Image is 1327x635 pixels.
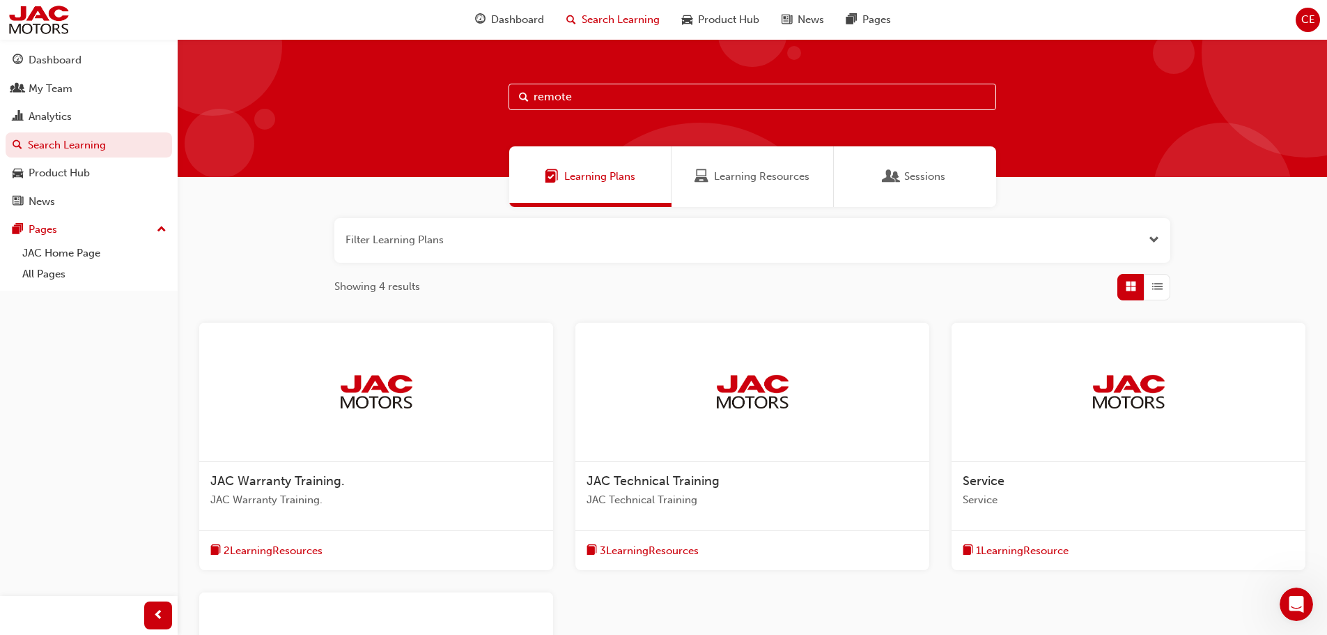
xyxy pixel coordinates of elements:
[6,45,172,217] button: DashboardMy TeamAnalyticsSearch LearningProduct HubNews
[714,169,809,185] span: Learning Resources
[210,542,323,560] button: book-icon2LearningResources
[29,194,55,210] div: News
[13,54,23,67] span: guage-icon
[210,492,542,508] span: JAC Warranty Training.
[13,224,23,236] span: pages-icon
[672,146,834,207] a: Learning ResourcesLearning Resources
[6,189,172,215] a: News
[671,6,770,34] a: car-iconProduct Hub
[963,542,973,560] span: book-icon
[587,473,720,489] span: JAC Technical Training
[566,11,576,29] span: search-icon
[963,542,1069,560] button: book-icon1LearningResource
[545,169,559,185] span: Learning Plans
[6,104,172,130] a: Analytics
[6,160,172,186] a: Product Hub
[835,6,902,34] a: pages-iconPages
[952,323,1305,571] a: jac-portalServiceServicebook-icon1LearningResource
[519,89,529,105] span: Search
[334,279,420,295] span: Showing 4 results
[6,217,172,243] button: Pages
[1090,373,1167,411] img: jac-portal
[555,6,671,34] a: search-iconSearch Learning
[29,222,57,238] div: Pages
[846,11,857,29] span: pages-icon
[338,373,414,411] img: jac-portal
[509,84,996,110] input: Search...
[782,11,792,29] span: news-icon
[6,76,172,102] a: My Team
[963,492,1294,508] span: Service
[770,6,835,34] a: news-iconNews
[13,167,23,180] span: car-icon
[698,12,759,28] span: Product Hub
[885,169,899,185] span: Sessions
[963,473,1004,489] span: Service
[509,146,672,207] a: Learning PlansLearning Plans
[600,543,699,559] span: 3 Learning Resources
[210,473,345,489] span: JAC Warranty Training.
[1301,12,1315,28] span: CE
[1296,8,1320,32] button: CE
[798,12,824,28] span: News
[6,47,172,73] a: Dashboard
[1280,588,1313,621] iframe: Intercom live chat
[1152,279,1163,295] span: List
[13,111,23,123] span: chart-icon
[714,373,791,411] img: jac-portal
[682,11,692,29] span: car-icon
[694,169,708,185] span: Learning Resources
[464,6,555,34] a: guage-iconDashboard
[587,492,918,508] span: JAC Technical Training
[29,52,82,68] div: Dashboard
[475,11,486,29] span: guage-icon
[564,169,635,185] span: Learning Plans
[17,263,172,285] a: All Pages
[1149,232,1159,248] button: Open the filter
[976,543,1069,559] span: 1 Learning Resource
[1126,279,1136,295] span: Grid
[210,542,221,560] span: book-icon
[199,323,553,571] a: jac-portalJAC Warranty Training.JAC Warranty Training.book-icon2LearningResources
[224,543,323,559] span: 2 Learning Resources
[491,12,544,28] span: Dashboard
[13,139,22,152] span: search-icon
[29,109,72,125] div: Analytics
[587,542,699,560] button: book-icon3LearningResources
[13,83,23,95] span: people-icon
[575,323,929,571] a: jac-portalJAC Technical TrainingJAC Technical Trainingbook-icon3LearningResources
[904,169,945,185] span: Sessions
[862,12,891,28] span: Pages
[582,12,660,28] span: Search Learning
[29,165,90,181] div: Product Hub
[587,542,597,560] span: book-icon
[17,243,172,264] a: JAC Home Page
[6,132,172,158] a: Search Learning
[7,4,70,36] img: jac-portal
[153,607,164,625] span: prev-icon
[29,81,72,97] div: My Team
[157,221,166,239] span: up-icon
[13,196,23,208] span: news-icon
[834,146,996,207] a: SessionsSessions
